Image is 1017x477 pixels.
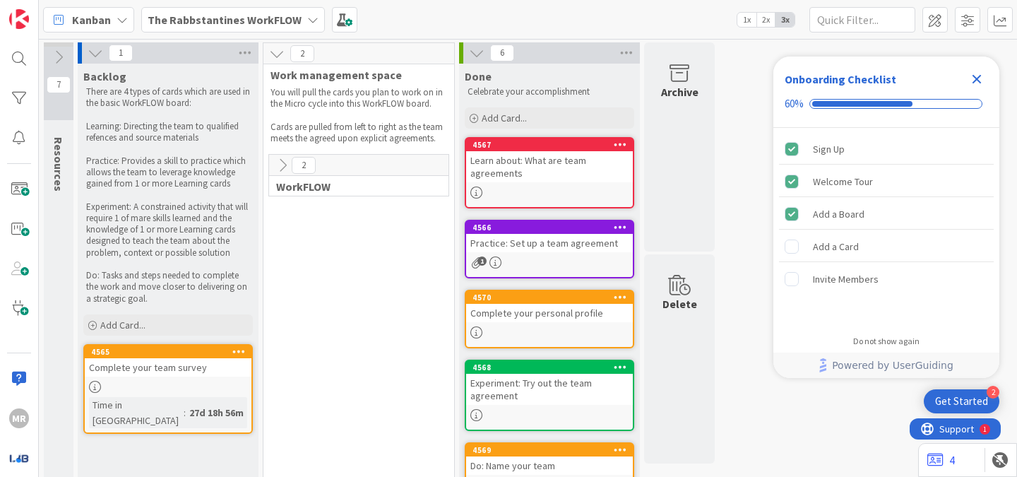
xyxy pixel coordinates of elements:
div: Archive [661,83,698,100]
span: 1x [737,13,756,27]
div: 4565Complete your team survey [85,346,251,377]
div: Onboarding Checklist [785,71,896,88]
span: 2x [756,13,775,27]
div: 60% [785,98,804,110]
div: 4570 [472,293,633,302]
span: Kanban [72,11,111,28]
span: Done [465,69,492,83]
div: 4567Learn about: What are team agreements [466,139,633,182]
div: 27d 18h 56m [186,405,247,420]
span: 1 [109,45,133,61]
div: Practice: Set up a team agreement [466,234,633,252]
span: Powered by UserGuiding [832,357,953,374]
div: 4566 [466,221,633,234]
div: 4565 [85,346,251,358]
span: 2 [290,45,314,62]
div: 4567 [466,139,633,151]
div: Checklist Container [773,57,999,378]
span: 1 [477,257,487,266]
div: Add a Card is incomplete. [779,231,994,262]
div: Open Get Started checklist, remaining modules: 2 [924,389,999,413]
span: Add Card... [482,112,527,124]
span: Resources [52,137,66,192]
span: WorkFLOW [276,179,431,194]
img: Visit kanbanzone.com [9,9,29,29]
div: Welcome Tour is complete. [779,166,994,197]
div: 1 [73,6,77,17]
p: Do: Tasks and steps needed to complete the work and move closer to delivering on a strategic goal. [86,270,250,305]
span: Work management space [270,68,436,82]
div: Add a Card [813,238,859,255]
div: 4569Do: Name your team [466,444,633,475]
span: 3x [775,13,795,27]
div: 4570Complete your personal profile [466,291,633,322]
span: Support [30,2,64,19]
p: Cards are pulled from left to right as the team meets the agreed upon explicit agreements. [270,122,447,145]
div: Delete [662,295,697,312]
div: MR [9,408,29,428]
div: Invite Members is incomplete. [779,264,994,295]
div: Do not show again [853,336,920,347]
span: 6 [490,45,514,61]
input: Quick Filter... [809,7,915,33]
div: Time in [GEOGRAPHIC_DATA] [89,397,184,428]
a: 4 [927,452,955,469]
div: 4566 [472,223,633,232]
div: Complete your personal profile [466,304,633,322]
div: 4569 [472,445,633,455]
div: 4570 [466,291,633,304]
span: Backlog [83,69,126,83]
p: There are 4 types of cards which are used in the basic WorkFLOW board: [86,86,250,110]
div: Do: Name your team [466,457,633,475]
span: Add Card... [100,319,145,331]
div: Complete your team survey [85,358,251,377]
div: Sign Up is complete. [779,134,994,165]
div: 4568 [466,361,633,374]
div: Welcome Tour [813,173,873,190]
span: : [184,405,186,420]
span: 2 [292,157,316,174]
div: Checklist progress: 60% [785,98,988,110]
a: Powered by UserGuiding [780,353,992,378]
div: Sign Up [813,141,845,158]
p: Learning: Directing the team to qualified refences and source materials [86,121,250,144]
div: Footer [773,353,999,378]
p: Experiment: A constrained activity that will require 1 of mare skills learned and the knowledge o... [86,201,250,259]
span: 7 [47,76,71,93]
div: 4566Practice: Set up a team agreement [466,221,633,252]
div: Get Started [935,394,988,408]
p: Celebrate your accomplishment [468,86,631,98]
div: 4568 [472,363,633,372]
div: Add a Board [813,206,864,223]
img: avatar [9,448,29,468]
div: Close Checklist [965,68,988,90]
div: Checklist items [773,128,999,326]
div: Experiment: Try out the team agreement [466,374,633,405]
div: Invite Members [813,271,879,288]
div: 4568Experiment: Try out the team agreement [466,361,633,405]
div: 4565 [91,347,251,357]
p: Practice: Provides a skill to practice which allows the team to leverage knowledge gained from 1 ... [86,155,250,190]
div: Learn about: What are team agreements [466,151,633,182]
p: You will pull the cards you plan to work on in the Micro cycle into this WorkFLOW board. [270,87,447,110]
div: 4569 [466,444,633,457]
div: 2 [987,386,999,399]
div: Add a Board is complete. [779,199,994,230]
div: 4567 [472,140,633,150]
b: The Rabbstantines WorkFLOW [148,13,302,27]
